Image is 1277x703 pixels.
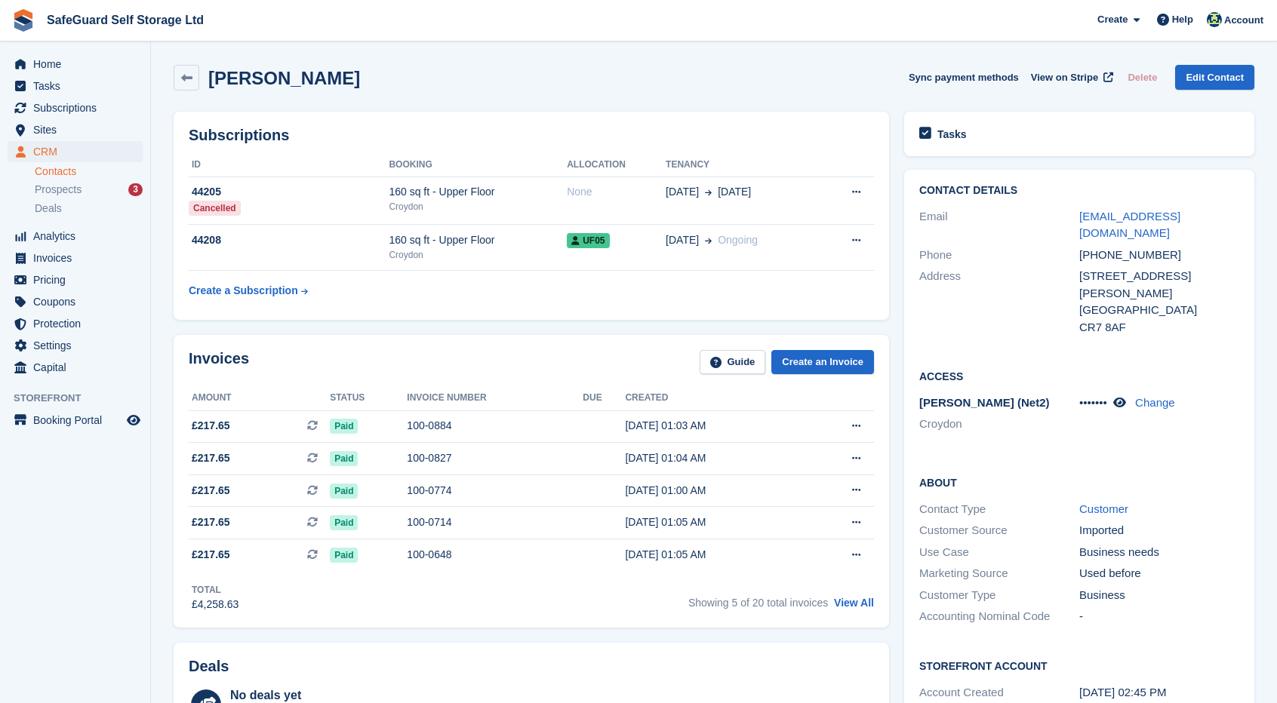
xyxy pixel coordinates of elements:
[389,248,567,262] div: Croydon
[1079,302,1239,319] div: [GEOGRAPHIC_DATA]
[330,484,358,499] span: Paid
[666,232,699,248] span: [DATE]
[919,522,1079,539] div: Customer Source
[8,357,143,378] a: menu
[567,184,666,200] div: None
[41,8,210,32] a: SafeGuard Self Storage Ltd
[1079,522,1239,539] div: Imported
[33,75,124,97] span: Tasks
[407,386,583,410] th: Invoice number
[192,547,230,563] span: £217.65
[1025,65,1116,90] a: View on Stripe
[583,386,625,410] th: Due
[192,514,230,530] span: £217.65
[33,141,124,162] span: CRM
[189,232,389,248] div: 44208
[1079,396,1107,409] span: •••••••
[1097,12,1128,27] span: Create
[389,184,567,200] div: 160 sq ft - Upper Floor
[625,450,804,466] div: [DATE] 01:04 AM
[189,127,874,144] h2: Subscriptions
[8,335,143,356] a: menu
[8,313,143,334] a: menu
[937,127,967,141] h2: Tasks
[919,684,1079,701] div: Account Created
[33,410,124,431] span: Booking Portal
[192,583,238,597] div: Total
[1172,12,1193,27] span: Help
[33,226,124,247] span: Analytics
[919,501,1079,518] div: Contact Type
[125,411,143,429] a: Preview store
[1175,65,1254,90] a: Edit Contact
[919,247,1079,264] div: Phone
[700,350,766,375] a: Guide
[567,233,609,248] span: UF05
[35,182,143,198] a: Prospects 3
[8,226,143,247] a: menu
[189,153,389,177] th: ID
[192,450,230,466] span: £217.65
[330,451,358,466] span: Paid
[1122,65,1163,90] button: Delete
[189,201,241,216] div: Cancelled
[909,65,1019,90] button: Sync payment methods
[192,418,230,434] span: £217.65
[1031,70,1098,85] span: View on Stripe
[33,247,124,269] span: Invoices
[8,291,143,312] a: menu
[8,119,143,140] a: menu
[33,269,124,290] span: Pricing
[189,386,330,410] th: Amount
[8,247,143,269] a: menu
[666,153,820,177] th: Tenancy
[919,185,1239,197] h2: Contact Details
[189,277,308,305] a: Create a Subscription
[14,391,150,406] span: Storefront
[919,474,1239,490] h2: About
[192,483,230,499] span: £217.65
[330,386,407,410] th: Status
[189,184,389,200] div: 44205
[8,97,143,118] a: menu
[35,201,62,216] span: Deals
[189,283,298,299] div: Create a Subscription
[407,514,583,530] div: 100-0714
[919,268,1079,336] div: Address
[8,269,143,290] a: menu
[834,597,874,609] a: View All
[389,200,567,213] div: Croydon
[625,418,804,434] div: [DATE] 01:03 AM
[625,514,804,530] div: [DATE] 01:05 AM
[1079,210,1180,240] a: [EMAIL_ADDRESS][DOMAIN_NAME]
[919,368,1239,383] h2: Access
[718,234,758,246] span: Ongoing
[688,597,828,609] span: Showing 5 of 20 total invoices
[189,658,229,675] h2: Deals
[33,54,124,75] span: Home
[625,547,804,563] div: [DATE] 01:05 AM
[919,608,1079,625] div: Accounting Nominal Code
[208,68,360,88] h2: [PERSON_NAME]
[407,418,583,434] div: 100-0884
[1079,684,1239,701] div: [DATE] 02:45 PM
[567,153,666,177] th: Allocation
[919,208,1079,242] div: Email
[330,419,358,434] span: Paid
[192,597,238,612] div: £4,258.63
[407,483,583,499] div: 100-0774
[35,183,82,197] span: Prospects
[330,548,358,563] span: Paid
[1079,608,1239,625] div: -
[389,153,567,177] th: Booking
[8,410,143,431] a: menu
[919,544,1079,561] div: Use Case
[8,54,143,75] a: menu
[1079,502,1128,515] a: Customer
[389,232,567,248] div: 160 sq ft - Upper Floor
[33,357,124,378] span: Capital
[1079,587,1239,604] div: Business
[8,75,143,97] a: menu
[35,201,143,216] a: Deals
[625,483,804,499] div: [DATE] 01:00 AM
